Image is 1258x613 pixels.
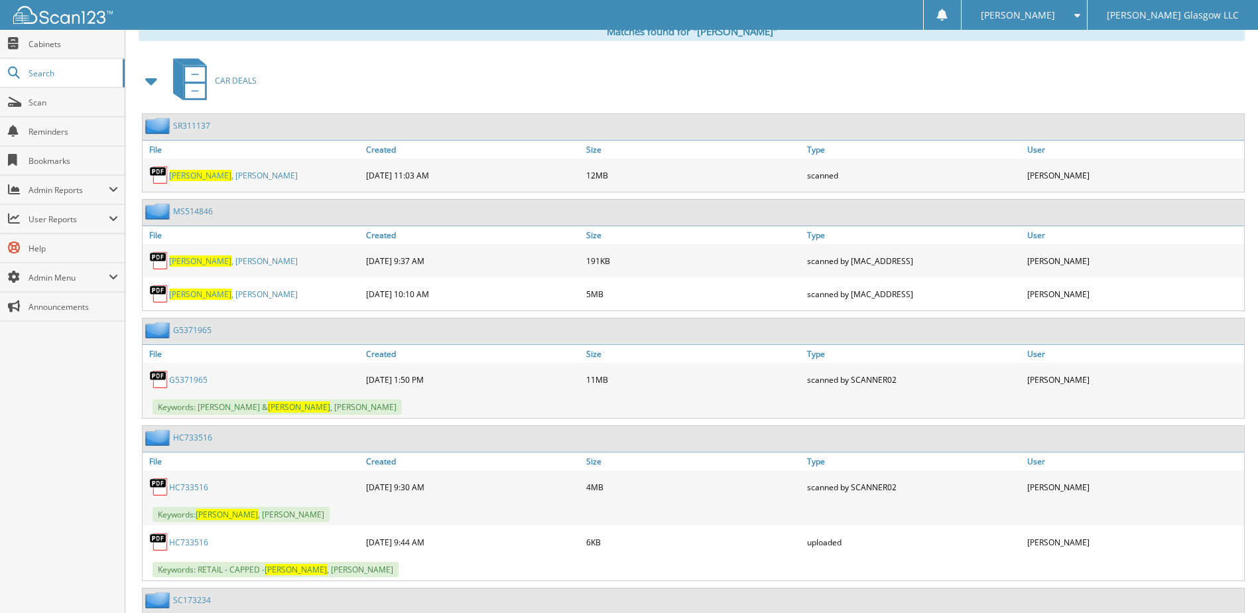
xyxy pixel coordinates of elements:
[583,474,803,500] div: 4MB
[169,289,231,300] span: [PERSON_NAME]
[165,54,257,107] a: CAR DEALS
[149,165,169,185] img: PDF.png
[143,141,363,159] a: File
[804,247,1024,274] div: scanned by [MAC_ADDRESS]
[1024,281,1244,307] div: [PERSON_NAME]
[583,247,803,274] div: 191KB
[583,162,803,188] div: 12MB
[29,272,109,283] span: Admin Menu
[173,594,211,606] a: SC173234
[149,284,169,304] img: PDF.png
[145,429,173,446] img: folder2.png
[29,155,118,167] span: Bookmarks
[153,399,402,415] span: Keywords: [PERSON_NAME] & , [PERSON_NAME]
[363,162,583,188] div: [DATE] 11:03 AM
[29,97,118,108] span: Scan
[196,509,258,520] span: [PERSON_NAME]
[583,366,803,393] div: 11MB
[804,345,1024,363] a: Type
[583,141,803,159] a: Size
[804,281,1024,307] div: scanned by [MAC_ADDRESS]
[804,226,1024,244] a: Type
[173,206,213,217] a: MS514846
[149,477,169,497] img: PDF.png
[29,301,118,312] span: Announcements
[1024,162,1244,188] div: [PERSON_NAME]
[145,592,173,608] img: folder2.png
[981,11,1055,19] span: [PERSON_NAME]
[804,141,1024,159] a: Type
[1024,452,1244,470] a: User
[169,170,298,181] a: [PERSON_NAME], [PERSON_NAME]
[169,255,298,267] a: [PERSON_NAME], [PERSON_NAME]
[1024,366,1244,393] div: [PERSON_NAME]
[804,474,1024,500] div: scanned by SCANNER02
[145,203,173,220] img: folder2.png
[143,452,363,470] a: File
[1192,549,1258,613] iframe: Chat Widget
[583,529,803,555] div: 6KB
[145,322,173,338] img: folder2.png
[363,281,583,307] div: [DATE] 10:10 AM
[363,452,583,470] a: Created
[1024,529,1244,555] div: [PERSON_NAME]
[153,562,399,577] span: Keywords: RETAIL - CAPPED - , [PERSON_NAME]
[173,324,212,336] a: G5371965
[13,6,113,24] img: scan123-logo-white.svg
[583,345,803,363] a: Size
[583,226,803,244] a: Size
[804,529,1024,555] div: uploaded
[143,345,363,363] a: File
[29,214,109,225] span: User Reports
[1024,226,1244,244] a: User
[29,184,109,196] span: Admin Reports
[363,529,583,555] div: [DATE] 9:44 AM
[169,374,208,385] a: G5371965
[1024,247,1244,274] div: [PERSON_NAME]
[139,21,1245,41] div: Matches found for "[PERSON_NAME]"
[149,532,169,552] img: PDF.png
[363,345,583,363] a: Created
[149,370,169,389] img: PDF.png
[153,507,330,522] span: Keywords: , [PERSON_NAME]
[583,281,803,307] div: 5MB
[169,255,231,267] span: [PERSON_NAME]
[29,68,116,79] span: Search
[804,162,1024,188] div: scanned
[1024,141,1244,159] a: User
[29,38,118,50] span: Cabinets
[363,141,583,159] a: Created
[1024,345,1244,363] a: User
[145,117,173,134] img: folder2.png
[29,243,118,254] span: Help
[149,251,169,271] img: PDF.png
[215,75,257,86] span: CAR DEALS
[268,401,330,413] span: [PERSON_NAME]
[143,226,363,244] a: File
[29,126,118,137] span: Reminders
[363,366,583,393] div: [DATE] 1:50 PM
[169,289,298,300] a: [PERSON_NAME], [PERSON_NAME]
[804,366,1024,393] div: scanned by SCANNER02
[804,452,1024,470] a: Type
[169,537,208,548] a: HC733516
[169,482,208,493] a: HC733516
[363,474,583,500] div: [DATE] 9:30 AM
[1024,474,1244,500] div: [PERSON_NAME]
[169,170,231,181] span: [PERSON_NAME]
[265,564,327,575] span: [PERSON_NAME]
[1107,11,1239,19] span: [PERSON_NAME] Glasgow LLC
[583,452,803,470] a: Size
[363,226,583,244] a: Created
[173,120,210,131] a: SR311137
[363,247,583,274] div: [DATE] 9:37 AM
[173,432,212,443] a: HC733516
